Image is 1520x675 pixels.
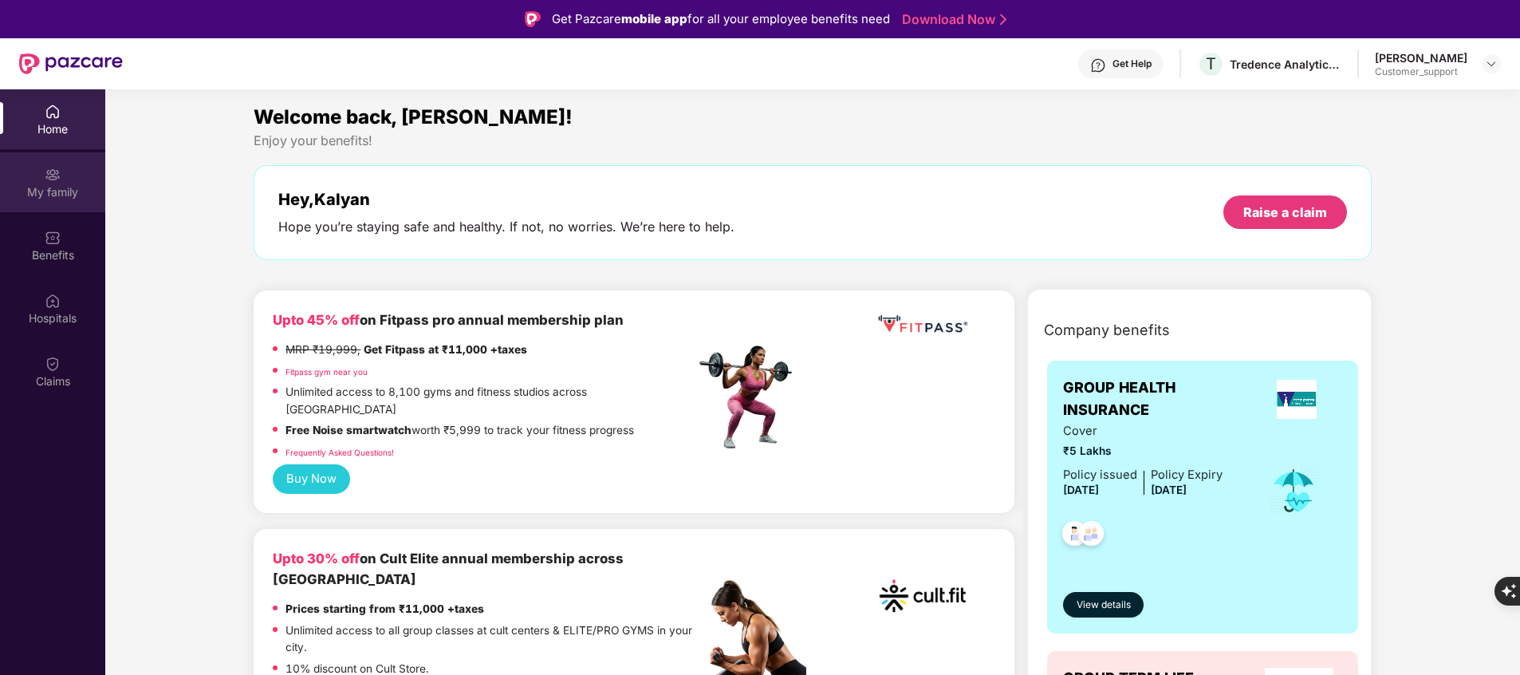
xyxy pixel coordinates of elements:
div: Policy issued [1063,466,1137,484]
img: insurerLogo [1277,380,1317,419]
button: View details [1063,592,1144,618]
img: svg+xml;base64,PHN2ZyB3aWR0aD0iMjAiIGhlaWdodD0iMjAiIHZpZXdCb3g9IjAgMCAyMCAyMCIgZmlsbD0ibm9uZSIgeG... [45,167,61,183]
a: Fitpass gym near you [285,367,368,377]
img: Logo [525,11,541,27]
div: Raise a claim [1243,203,1327,221]
div: Policy Expiry [1151,466,1223,484]
img: cult.png [875,548,971,644]
b: Upto 45% off [273,312,360,328]
span: [DATE] [1151,484,1187,496]
img: svg+xml;base64,PHN2ZyB4bWxucz0iaHR0cDovL3d3dy53My5vcmcvMjAwMC9zdmciIHdpZHRoPSI0OC45NDMiIGhlaWdodD... [1055,516,1094,555]
span: View details [1077,598,1131,613]
b: on Fitpass pro annual membership plan [273,312,624,328]
p: Unlimited access to all group classes at cult centers & ELITE/PRO GYMS in your city. [285,622,695,657]
img: fppp.png [875,310,971,339]
div: Get Pazcare for all your employee benefits need [552,10,890,29]
span: Cover [1063,422,1223,440]
div: Get Help [1112,57,1152,70]
img: New Pazcare Logo [19,53,123,74]
span: T [1206,54,1216,73]
b: on Cult Elite annual membership across [GEOGRAPHIC_DATA] [273,551,624,587]
strong: mobile app [621,11,687,26]
img: svg+xml;base64,PHN2ZyBpZD0iQ2xhaW0iIHhtbG5zPSJodHRwOi8vd3d3LnczLm9yZy8yMDAwL3N2ZyIgd2lkdGg9IjIwIi... [45,356,61,372]
a: Frequently Asked Questions! [285,448,394,457]
p: worth ₹5,999 to track your fitness progress [285,422,634,440]
span: ₹5 Lakhs [1063,443,1223,460]
span: GROUP HEALTH INSURANCE [1063,377,1252,422]
p: Unlimited access to 8,100 gyms and fitness studios across [GEOGRAPHIC_DATA] [285,384,694,418]
div: Customer_support [1375,65,1467,78]
img: fpp.png [695,341,806,453]
button: Buy Now [273,464,349,493]
div: Hey, Kalyan [278,190,734,209]
del: MRP ₹19,999, [285,343,360,356]
strong: Prices starting from ₹11,000 +taxes [285,602,484,615]
strong: Get Fitpass at ₹11,000 +taxes [364,343,527,356]
b: Upto 30% off [273,551,360,566]
img: svg+xml;base64,PHN2ZyBpZD0iSGVscC0zMngzMiIgeG1sbnM9Imh0dHA6Ly93d3cudzMub3JnLzIwMDAvc3ZnIiB3aWR0aD... [1090,57,1106,73]
img: icon [1268,464,1320,517]
img: Stroke [1000,11,1006,28]
div: Hope you’re staying safe and healthy. If not, no worries. We’re here to help. [278,219,734,235]
span: [DATE] [1063,484,1099,496]
div: [PERSON_NAME] [1375,50,1467,65]
strong: Free Noise smartwatch [285,424,412,436]
div: Enjoy your benefits! [254,132,1371,149]
img: svg+xml;base64,PHN2ZyBpZD0iSG9tZSIgeG1sbnM9Imh0dHA6Ly93d3cudzMub3JnLzIwMDAvc3ZnIiB3aWR0aD0iMjAiIG... [45,104,61,120]
img: svg+xml;base64,PHN2ZyBpZD0iRHJvcGRvd24tMzJ4MzIiIHhtbG5zPSJodHRwOi8vd3d3LnczLm9yZy8yMDAwL3N2ZyIgd2... [1485,57,1498,70]
div: Tredence Analytics Solutions Private Limited [1230,57,1341,72]
img: svg+xml;base64,PHN2ZyBpZD0iSG9zcGl0YWxzIiB4bWxucz0iaHR0cDovL3d3dy53My5vcmcvMjAwMC9zdmciIHdpZHRoPS... [45,293,61,309]
img: svg+xml;base64,PHN2ZyBpZD0iQmVuZWZpdHMiIHhtbG5zPSJodHRwOi8vd3d3LnczLm9yZy8yMDAwL3N2ZyIgd2lkdGg9Ij... [45,230,61,246]
a: Download Now [902,11,1002,28]
span: Company benefits [1044,319,1170,341]
span: Welcome back, [PERSON_NAME]! [254,105,573,128]
img: svg+xml;base64,PHN2ZyB4bWxucz0iaHR0cDovL3d3dy53My5vcmcvMjAwMC9zdmciIHdpZHRoPSI0OC45NDMiIGhlaWdodD... [1072,516,1111,555]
